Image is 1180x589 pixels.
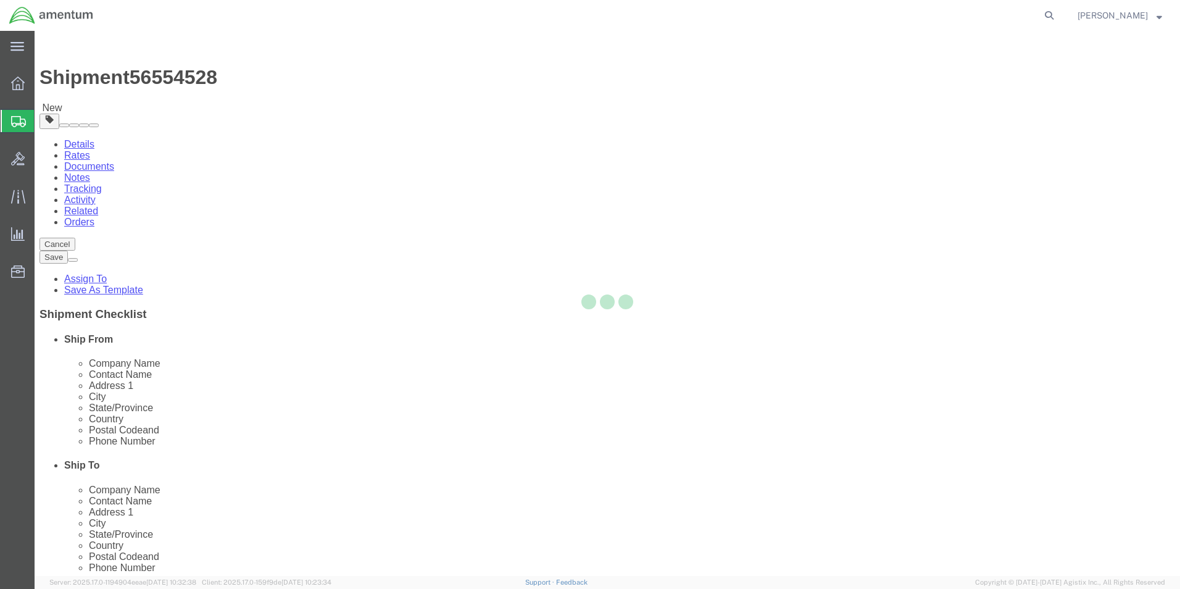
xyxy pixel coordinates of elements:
[9,6,94,25] img: logo
[1078,9,1148,22] span: Robyn Williams
[975,577,1165,588] span: Copyright © [DATE]-[DATE] Agistix Inc., All Rights Reserved
[281,579,331,586] span: [DATE] 10:23:34
[202,579,331,586] span: Client: 2025.17.0-159f9de
[146,579,196,586] span: [DATE] 10:32:38
[1077,8,1163,23] button: [PERSON_NAME]
[525,579,556,586] a: Support
[49,579,196,586] span: Server: 2025.17.0-1194904eeae
[556,579,588,586] a: Feedback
